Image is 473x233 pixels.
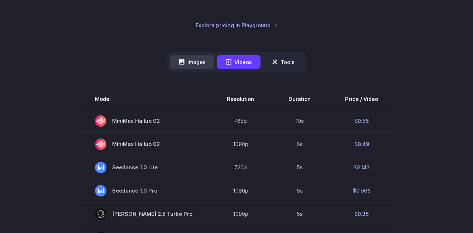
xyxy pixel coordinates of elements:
th: Resolution [210,89,271,109]
button: Videos [217,55,261,69]
th: Duration [271,89,328,109]
td: 5s [271,202,328,225]
td: $0.565 [328,179,395,202]
span: MiniMax Hailuo 02 [95,115,192,127]
td: $0.56 [328,109,395,133]
span: Seedance 1.0 Lite [95,162,192,173]
button: Images [170,55,214,69]
td: 1080p [210,179,271,202]
td: $0.49 [328,132,395,156]
td: 768p [210,109,271,133]
a: Explore pricing in Playground [196,21,278,29]
td: 720p [210,156,271,179]
td: 5s [271,179,328,202]
td: $0.143 [328,156,395,179]
td: $0.35 [328,202,395,225]
button: Tools [263,55,303,69]
th: Model [78,89,210,109]
span: [PERSON_NAME] 2.5 Turbo Pro [95,208,192,220]
td: 1080p [210,132,271,156]
td: 10s [271,109,328,133]
td: 1080p [210,202,271,225]
td: 6s [271,132,328,156]
span: MiniMax Hailuo 02 [95,139,192,150]
span: Seedance 1.0 Pro [95,185,192,196]
td: 5s [271,156,328,179]
th: Price / Video [328,89,395,109]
